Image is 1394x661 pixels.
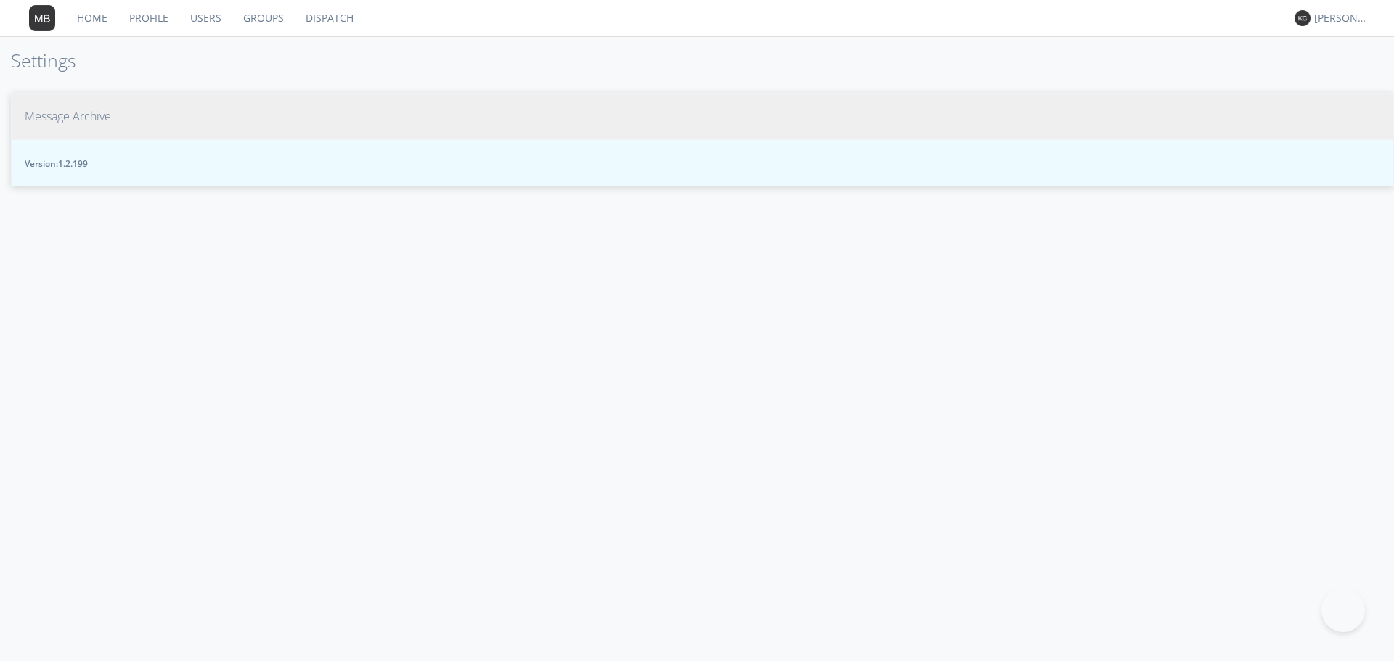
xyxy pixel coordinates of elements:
img: 373638.png [1295,10,1311,26]
img: 373638.png [29,5,55,31]
span: Version: 1.2.199 [25,157,1380,170]
button: Version:1.2.199 [11,139,1394,186]
iframe: Toggle Customer Support [1321,588,1365,632]
button: Message Archive [11,93,1394,140]
span: Message Archive [25,108,111,125]
div: [PERSON_NAME] * [1314,11,1369,25]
